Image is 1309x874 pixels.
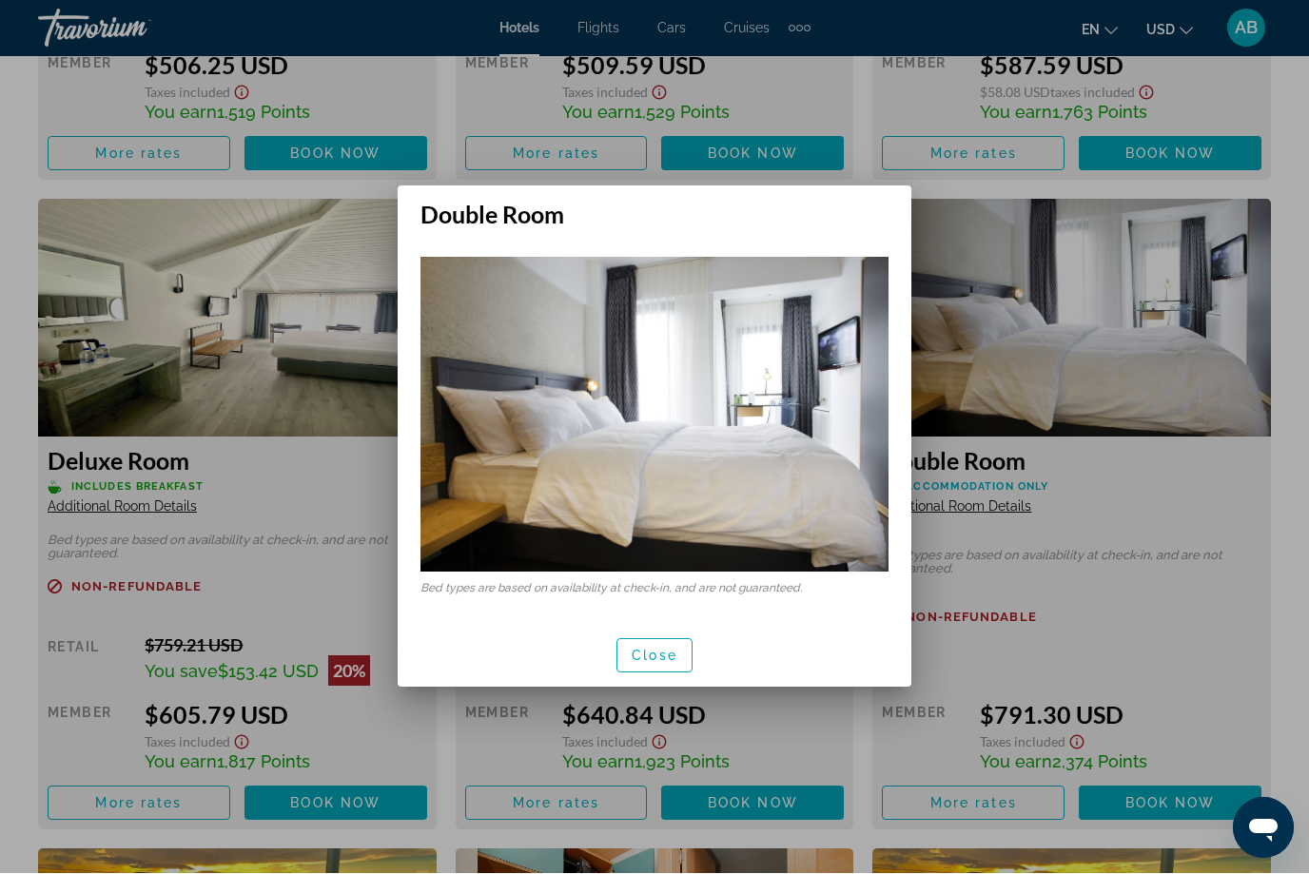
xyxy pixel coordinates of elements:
p: Bed types are based on availability at check-in, and are not guaranteed. [420,582,889,595]
button: Close [616,639,693,673]
span: Close [632,649,677,664]
iframe: Button to launch messaging window [1233,798,1294,859]
img: 857339e7-177c-450a-9fc6-a21dd105f999.jpeg [420,258,889,573]
h2: Double Room [398,186,911,229]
